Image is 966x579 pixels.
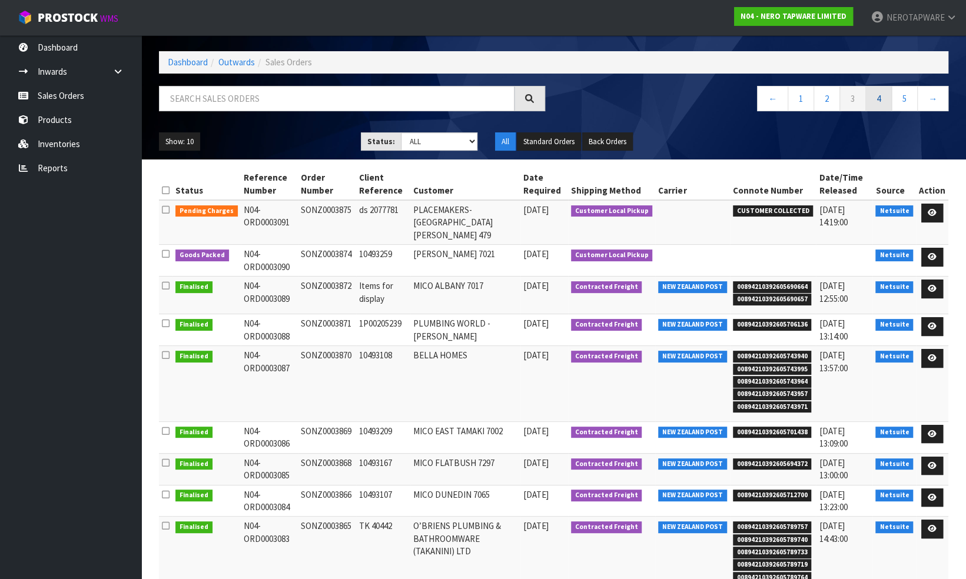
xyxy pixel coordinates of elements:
[733,559,812,571] span: 00894210392605789719
[571,490,642,501] span: Contracted Freight
[819,457,847,481] span: [DATE] 13:00:00
[356,314,410,346] td: 1P00205239
[523,280,549,291] span: [DATE]
[356,485,410,517] td: 10493107
[733,364,812,375] span: 00894210392605743995
[733,458,812,470] span: 00894210392605694372
[356,453,410,485] td: 10493167
[523,248,549,259] span: [DATE]
[733,388,812,400] span: 00894210392605743957
[410,245,520,277] td: [PERSON_NAME] 7021
[563,86,949,115] nav: Page navigation
[571,249,653,261] span: Customer Local Pickup
[241,453,298,485] td: N04-ORD0003085
[241,314,298,346] td: N04-ORD0003088
[582,132,633,151] button: Back Orders
[175,249,229,261] span: Goods Packed
[175,281,213,293] span: Finalised
[733,281,812,293] span: 00894210392605690664
[175,490,213,501] span: Finalised
[733,547,812,558] span: 00894210392605789733
[658,319,727,331] span: NEW ZEALAND POST
[520,168,568,200] th: Date Required
[523,204,549,215] span: [DATE]
[886,12,944,23] span: NEROTAPWARE
[658,490,727,501] span: NEW ZEALAND POST
[356,245,410,277] td: 10493259
[356,277,410,314] td: Items for display
[571,281,642,293] span: Contracted Freight
[38,10,98,25] span: ProStock
[172,168,241,200] th: Status
[298,421,356,453] td: SONZ0003869
[523,318,549,329] span: [DATE]
[875,458,913,470] span: Netsuite
[410,421,520,453] td: MICO EAST TAMAKI 7002
[658,521,727,533] span: NEW ZEALAND POST
[175,319,213,331] span: Finalised
[655,168,730,200] th: Carrier
[788,86,814,111] a: 1
[298,453,356,485] td: SONZ0003868
[571,319,642,331] span: Contracted Freight
[658,427,727,438] span: NEW ZEALAND POST
[733,294,812,305] span: 00894210392605690657
[875,319,913,331] span: Netsuite
[875,281,913,293] span: Netsuite
[571,351,642,362] span: Contracted Freight
[495,132,516,151] button: All
[410,314,520,346] td: PLUMBING WORLD - [PERSON_NAME]
[819,280,847,304] span: [DATE] 12:55:00
[241,200,298,245] td: N04-ORD0003091
[298,200,356,245] td: SONZ0003875
[298,277,356,314] td: SONZ0003872
[523,457,549,468] span: [DATE]
[872,168,916,200] th: Source
[733,319,812,331] span: 00894210392605706136
[175,427,213,438] span: Finalised
[819,425,847,449] span: [DATE] 13:09:00
[175,351,213,362] span: Finalised
[410,277,520,314] td: MICO ALBANY 7017
[819,204,847,228] span: [DATE] 14:19:00
[568,168,656,200] th: Shipping Method
[410,453,520,485] td: MICO FLATBUSH 7297
[241,346,298,422] td: N04-ORD0003087
[100,13,118,24] small: WMS
[571,205,653,217] span: Customer Local Pickup
[733,427,812,438] span: 00894210392605701438
[819,489,847,513] span: [DATE] 13:23:00
[218,56,255,68] a: Outwards
[816,168,872,200] th: Date/Time Released
[356,421,410,453] td: 10493209
[658,281,727,293] span: NEW ZEALAND POST
[241,277,298,314] td: N04-ORD0003089
[356,168,410,200] th: Client Reference
[733,401,812,413] span: 00894210392605743971
[410,200,520,245] td: PLACEMAKERS-[GEOGRAPHIC_DATA][PERSON_NAME] 479
[523,425,549,437] span: [DATE]
[241,421,298,453] td: N04-ORD0003086
[298,314,356,346] td: SONZ0003871
[298,245,356,277] td: SONZ0003874
[18,10,32,25] img: cube-alt.png
[523,489,549,500] span: [DATE]
[356,200,410,245] td: ds 2077781
[757,86,788,111] a: ←
[571,427,642,438] span: Contracted Freight
[410,346,520,422] td: BELLA HOMES
[733,376,812,388] span: 00894210392605743964
[875,249,913,261] span: Netsuite
[917,86,948,111] a: →
[410,485,520,517] td: MICO DUNEDIN 7065
[523,520,549,531] span: [DATE]
[730,168,816,200] th: Connote Number
[733,521,812,533] span: 00894210392605789757
[159,132,200,151] button: Show: 10
[658,351,727,362] span: NEW ZEALAND POST
[733,351,812,362] span: 00894210392605743940
[891,86,918,111] a: 5
[298,168,356,200] th: Order Number
[265,56,312,68] span: Sales Orders
[175,458,213,470] span: Finalised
